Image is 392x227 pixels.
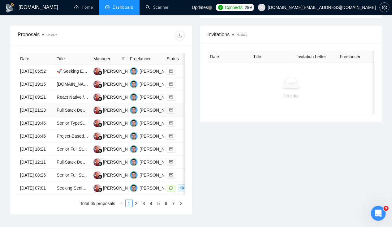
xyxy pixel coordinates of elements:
[140,146,175,152] div: [PERSON_NAME]
[380,2,390,12] button: setting
[18,104,54,117] td: [DATE] 21:23
[167,55,192,62] span: Status
[371,206,386,221] iframe: Intercom live chat
[54,156,91,169] td: Full Stack Developer for web app (Next.js, Shadcn)
[140,172,175,178] div: [PERSON_NAME]
[93,145,101,153] img: DP
[57,134,192,139] a: Project-Based Developers / Development Agency (Potential Full-Time)
[93,132,101,140] img: DP
[180,186,184,190] span: eye
[384,206,389,211] span: 9
[130,119,138,127] img: AR
[5,3,15,13] img: logo
[93,55,119,62] span: Manager
[130,146,175,151] a: AR[PERSON_NAME]
[54,182,91,195] td: Seeking Senior Development Agency for Ongoing Client Projects — Long-Term Collaboration
[140,133,175,139] div: [PERSON_NAME]
[57,173,205,178] a: Senior Full Stack Developer (Next.js + Python) – AI-Assisted Workflow Expert
[54,143,91,156] td: Senior Full Stack Developer (Next.js + Python) – AI-Assisted Workflow Expert
[103,159,139,165] div: [PERSON_NAME]
[294,51,338,63] th: Invitation Letter
[130,106,138,114] img: AR
[57,160,155,165] a: Full Stack Developer for web app (Next.js, Shadcn)
[125,200,133,207] li: 1
[130,184,138,192] img: AR
[245,4,252,11] span: 299
[146,5,169,10] a: searchScanner
[54,53,91,65] th: Title
[175,31,185,41] button: download
[169,147,173,151] span: mail
[103,94,139,101] div: [PERSON_NAME]
[338,51,381,63] th: Freelancer
[98,110,102,114] img: gigradar-bm.png
[148,200,155,207] a: 4
[18,130,54,143] td: [DATE] 18:46
[130,159,175,164] a: AR[PERSON_NAME]
[169,173,173,177] span: mail
[130,171,138,179] img: AR
[140,200,148,207] li: 3
[130,67,138,75] img: AR
[57,121,236,126] a: Senior TypeScript Fullstack Developer (Next.js App Router / tRPC) with 10+ years experience
[170,200,177,207] a: 7
[18,65,54,78] td: [DATE] 05:52
[130,80,138,88] img: AR
[130,132,138,140] img: AR
[140,94,175,101] div: [PERSON_NAME]
[380,5,390,10] a: setting
[98,97,102,101] img: gigradar-bm.png
[120,202,123,205] span: left
[98,162,102,166] img: gigradar-bm.png
[103,107,139,113] div: [PERSON_NAME]
[380,5,389,10] span: setting
[120,54,126,63] span: filter
[98,84,102,88] img: gigradar-bm.png
[18,91,54,104] td: [DATE] 09:21
[93,80,101,88] img: DP
[213,92,370,99] div: No data
[98,71,102,75] img: gigradar-bm.png
[237,33,248,36] span: No data
[130,145,138,153] img: AR
[130,120,175,125] a: AR[PERSON_NAME]
[103,68,139,75] div: [PERSON_NAME]
[57,108,183,113] a: Full Stack Developer Needed for Analytics Software Development
[130,185,175,190] a: AR[PERSON_NAME]
[103,185,139,191] div: [PERSON_NAME]
[74,5,93,10] a: homeHome
[93,133,139,138] a: DP[PERSON_NAME]
[177,200,185,207] button: right
[169,108,173,112] span: mail
[93,171,101,179] img: DP
[140,81,175,88] div: [PERSON_NAME]
[18,53,54,65] th: Date
[169,121,173,125] span: mail
[179,202,183,205] span: right
[93,119,101,127] img: DP
[80,200,115,207] li: Total 65 proposals
[130,133,175,138] a: AR[PERSON_NAME]
[177,200,185,207] li: Next Page
[18,31,101,41] div: Proposals
[133,200,140,207] a: 2
[93,93,101,101] img: DP
[169,160,173,164] span: mail
[54,117,91,130] td: Senior TypeScript Fullstack Developer (Next.js App Router / tRPC) with 10+ years experience
[118,200,125,207] li: Previous Page
[54,78,91,91] td: Lovable.dev pro with low code web app feature updates and integration
[57,69,206,74] a: 🚀 Seeking Experienced Developer for POS-Integrated Digital Wallet MVP 🚀
[93,107,139,112] a: DP[PERSON_NAME]
[130,94,175,99] a: AR[PERSON_NAME]
[91,53,127,65] th: Manager
[169,186,173,190] span: message
[140,159,175,165] div: [PERSON_NAME]
[140,185,175,191] div: [PERSON_NAME]
[93,106,101,114] img: DP
[103,120,139,126] div: [PERSON_NAME]
[93,185,139,190] a: DP[PERSON_NAME]
[130,172,175,177] a: AR[PERSON_NAME]
[18,78,54,91] td: [DATE] 19:15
